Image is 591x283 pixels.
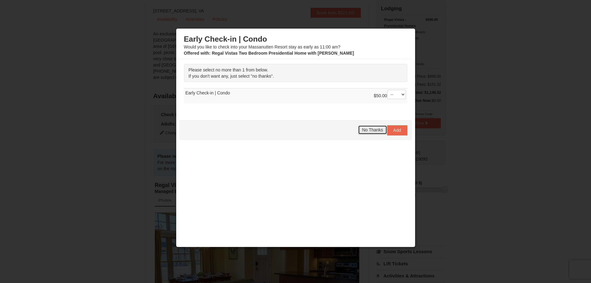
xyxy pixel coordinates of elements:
h3: Early Check-in | Condo [184,34,407,44]
td: Early Check-in | Condo [184,89,407,104]
strong: : Regal Vistas Two Bedroom Presidential Home with [PERSON_NAME] [184,51,354,56]
button: No Thanks [358,125,387,135]
span: Add [393,128,401,133]
span: No Thanks [362,127,383,132]
div: $50.00 [374,90,406,102]
button: Add [387,125,407,135]
span: If you don't want any, just select "no thanks". [189,74,274,79]
div: Would you like to check into your Massanutten Resort stay as early as 11:00 am? [184,34,407,56]
span: Offered with [184,51,209,56]
span: Please select no more than 1 from below. [189,67,268,72]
